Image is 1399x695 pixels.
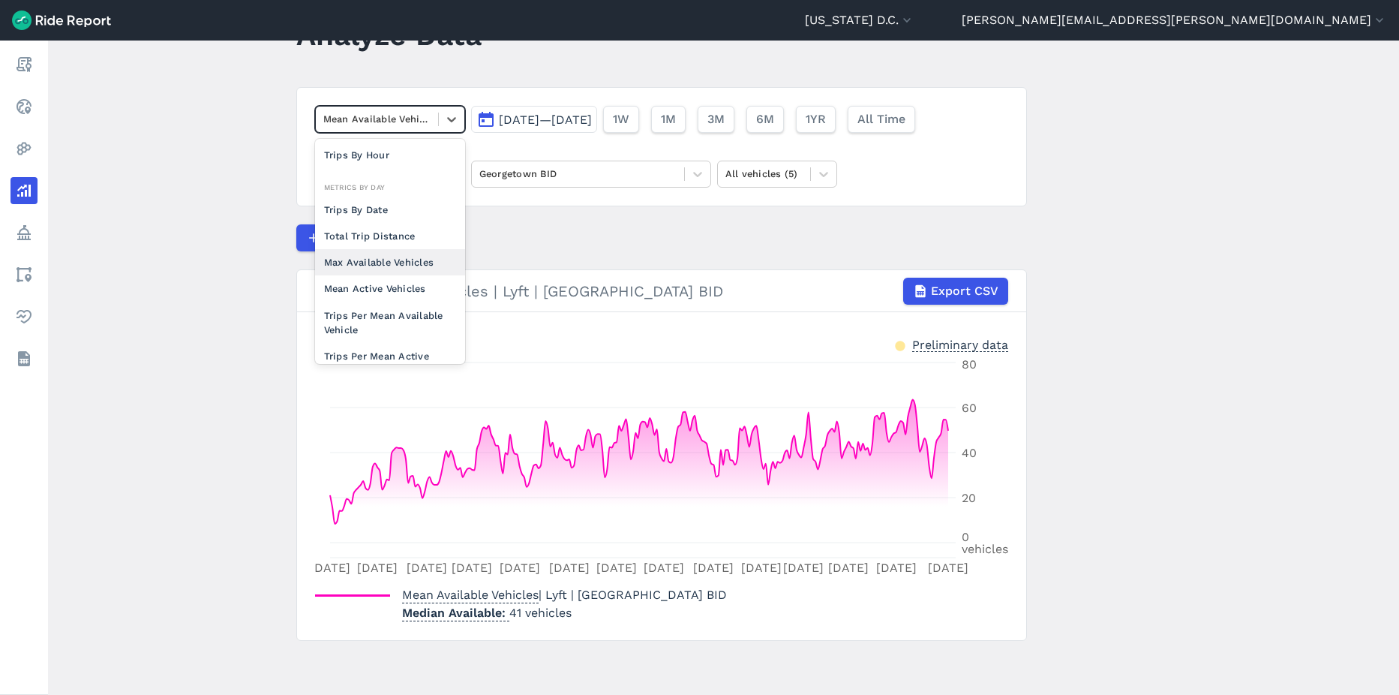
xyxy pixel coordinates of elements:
button: 1M [651,106,686,133]
button: All Time [848,106,915,133]
button: Compare Metrics [296,224,434,251]
tspan: [DATE] [644,561,684,575]
tspan: 80 [962,357,977,372]
span: | Lyft | [GEOGRAPHIC_DATA] BID [402,588,727,602]
span: 1M [661,110,676,128]
a: Health [11,303,38,330]
span: All Time [857,110,905,128]
div: Trips Per Mean Available Vehicle [315,302,465,343]
span: 1W [613,110,629,128]
tspan: [DATE] [828,561,869,575]
div: Total Trip Distance [315,223,465,249]
div: Mean Available Vehicles | Lyft | [GEOGRAPHIC_DATA] BID [315,278,1008,305]
button: Export CSV [903,278,1008,305]
tspan: 60 [962,401,977,415]
tspan: [DATE] [452,561,492,575]
tspan: [DATE] [407,561,447,575]
button: 1W [603,106,639,133]
span: 6M [756,110,774,128]
tspan: [DATE] [310,561,350,575]
span: 3M [707,110,725,128]
button: 6M [746,106,784,133]
a: Realtime [11,93,38,120]
tspan: 20 [962,491,976,505]
span: Median Available [402,601,509,621]
div: Max Available Vehicles [315,249,465,275]
button: [US_STATE] D.C. [805,11,914,29]
button: [DATE]—[DATE] [471,106,597,133]
a: Heatmaps [11,135,38,162]
a: Report [11,51,38,78]
a: Policy [11,219,38,246]
div: Trips Per Mean Active Vehicle [315,343,465,384]
span: Export CSV [931,282,998,300]
div: Preliminary data [912,336,1008,352]
div: Trips By Hour [315,142,465,168]
a: Analyze [11,177,38,204]
a: Datasets [11,345,38,372]
tspan: [DATE] [740,561,781,575]
tspan: [DATE] [499,561,539,575]
tspan: [DATE] [357,561,398,575]
p: 41 vehicles [402,604,727,622]
button: 1YR [796,106,836,133]
img: Ride Report [12,11,111,30]
tspan: 40 [962,446,977,460]
a: Areas [11,261,38,288]
button: 3M [698,106,734,133]
span: Mean Available Vehicles [402,583,539,603]
span: 1YR [806,110,826,128]
button: [PERSON_NAME][EMAIL_ADDRESS][PERSON_NAME][DOMAIN_NAME] [962,11,1387,29]
div: Metrics By Day [315,180,465,194]
tspan: [DATE] [596,561,637,575]
div: Trips By Date [315,197,465,223]
tspan: [DATE] [928,561,968,575]
div: Mean Active Vehicles [315,275,465,302]
tspan: [DATE] [783,561,824,575]
tspan: [DATE] [548,561,589,575]
tspan: 0 [962,530,969,544]
span: [DATE]—[DATE] [499,113,592,127]
tspan: [DATE] [693,561,734,575]
tspan: [DATE] [875,561,916,575]
tspan: vehicles [962,542,1008,556]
